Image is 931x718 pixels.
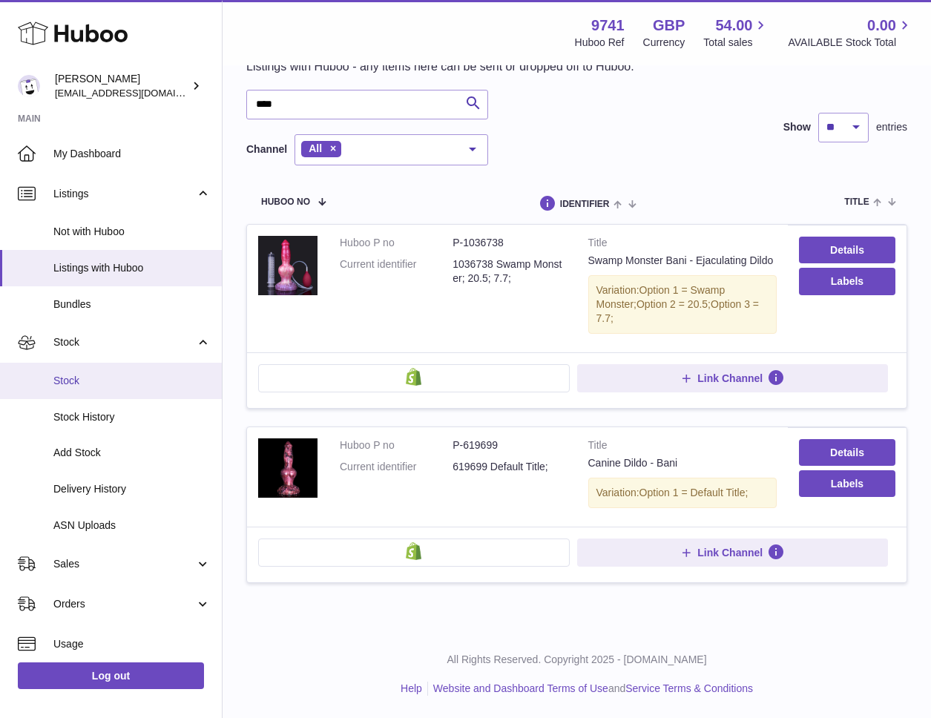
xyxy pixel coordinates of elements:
[788,16,913,50] a: 0.00 AVAILABLE Stock Total
[799,237,895,263] a: Details
[799,470,895,497] button: Labels
[715,16,752,36] span: 54.00
[588,254,777,268] div: Swamp Monster Bani - Ejaculating Dildo
[53,597,195,611] span: Orders
[55,87,218,99] span: [EMAIL_ADDRESS][DOMAIN_NAME]
[340,460,453,474] dt: Current identifier
[53,557,195,571] span: Sales
[799,268,895,294] button: Labels
[340,257,453,286] dt: Current identifier
[234,653,919,667] p: All Rights Reserved. Copyright 2025 - [DOMAIN_NAME]
[53,335,195,349] span: Stock
[697,546,763,559] span: Link Channel
[428,682,753,696] li: and
[53,410,211,424] span: Stock History
[703,36,769,50] span: Total sales
[309,142,322,154] span: All
[867,16,896,36] span: 0.00
[697,372,763,385] span: Link Channel
[53,518,211,533] span: ASN Uploads
[53,482,211,496] span: Delivery History
[588,236,777,254] strong: Title
[653,16,685,36] strong: GBP
[560,200,610,209] span: identifier
[53,637,211,651] span: Usage
[406,368,421,386] img: shopify-small.png
[596,298,760,324] span: Option 3 = 7.7;
[799,439,895,466] a: Details
[575,36,625,50] div: Huboo Ref
[844,197,869,207] span: title
[453,236,565,250] dd: P-1036738
[588,478,777,508] div: Variation:
[401,682,422,694] a: Help
[53,446,211,460] span: Add Stock
[258,438,318,498] img: Canine Dildo - Bani
[246,142,287,157] label: Channel
[636,298,711,310] span: Option 2 = 20.5;
[783,120,811,134] label: Show
[643,36,685,50] div: Currency
[53,147,211,161] span: My Dashboard
[703,16,769,50] a: 54.00 Total sales
[453,257,565,286] dd: 1036738 Swamp Monster; 20.5; 7.7;
[596,284,726,310] span: Option 1 = Swamp Monster;
[53,374,211,388] span: Stock
[453,460,565,474] dd: 619699 Default Title;
[591,16,625,36] strong: 9741
[453,438,565,452] dd: P-619699
[588,275,777,334] div: Variation:
[53,297,211,312] span: Bundles
[261,197,310,207] span: Huboo no
[588,438,777,456] strong: Title
[53,187,195,201] span: Listings
[625,682,753,694] a: Service Terms & Conditions
[53,261,211,275] span: Listings with Huboo
[406,542,421,560] img: shopify-small.png
[340,236,453,250] dt: Huboo P no
[18,662,204,689] a: Log out
[577,364,889,392] button: Link Channel
[788,36,913,50] span: AVAILABLE Stock Total
[258,236,318,295] img: Swamp Monster Bani - Ejaculating Dildo
[18,75,40,97] img: aaronconwaysbo@gmail.com
[53,225,211,239] span: Not with Huboo
[246,59,634,75] p: Listings with Huboo - any items here can be sent or dropped off to Huboo.
[340,438,453,452] dt: Huboo P no
[433,682,608,694] a: Website and Dashboard Terms of Use
[588,456,777,470] div: Canine Dildo - Bani
[577,538,889,567] button: Link Channel
[55,72,188,100] div: [PERSON_NAME]
[876,120,907,134] span: entries
[639,487,749,498] span: Option 1 = Default Title;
